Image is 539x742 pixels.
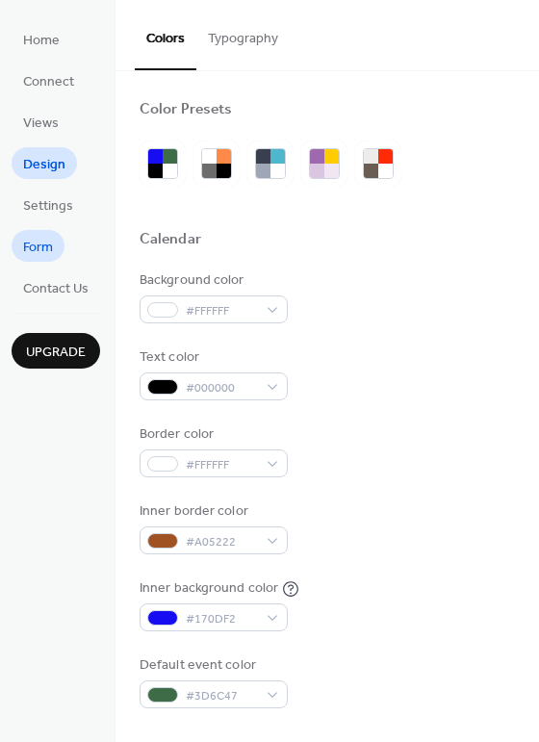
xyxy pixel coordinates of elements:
[186,686,257,706] span: #3D6C47
[23,196,73,217] span: Settings
[12,64,86,96] a: Connect
[12,271,100,303] a: Contact Us
[186,609,257,629] span: #170DF2
[12,23,71,55] a: Home
[12,333,100,369] button: Upgrade
[12,189,85,220] a: Settings
[186,301,257,321] span: #FFFFFF
[140,655,284,676] div: Default event color
[12,106,70,138] a: Views
[186,532,257,552] span: #A05222
[23,238,53,258] span: Form
[23,114,59,134] span: Views
[23,31,60,51] span: Home
[26,343,86,363] span: Upgrade
[186,378,257,398] span: #000000
[23,279,89,299] span: Contact Us
[186,455,257,475] span: #FFFFFF
[140,501,284,522] div: Inner border color
[140,347,284,368] div: Text color
[140,270,284,291] div: Background color
[140,100,232,120] div: Color Presets
[23,155,65,175] span: Design
[140,424,284,445] div: Border color
[140,578,278,599] div: Inner background color
[12,147,77,179] a: Design
[23,72,74,92] span: Connect
[12,230,64,262] a: Form
[140,230,201,250] div: Calendar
